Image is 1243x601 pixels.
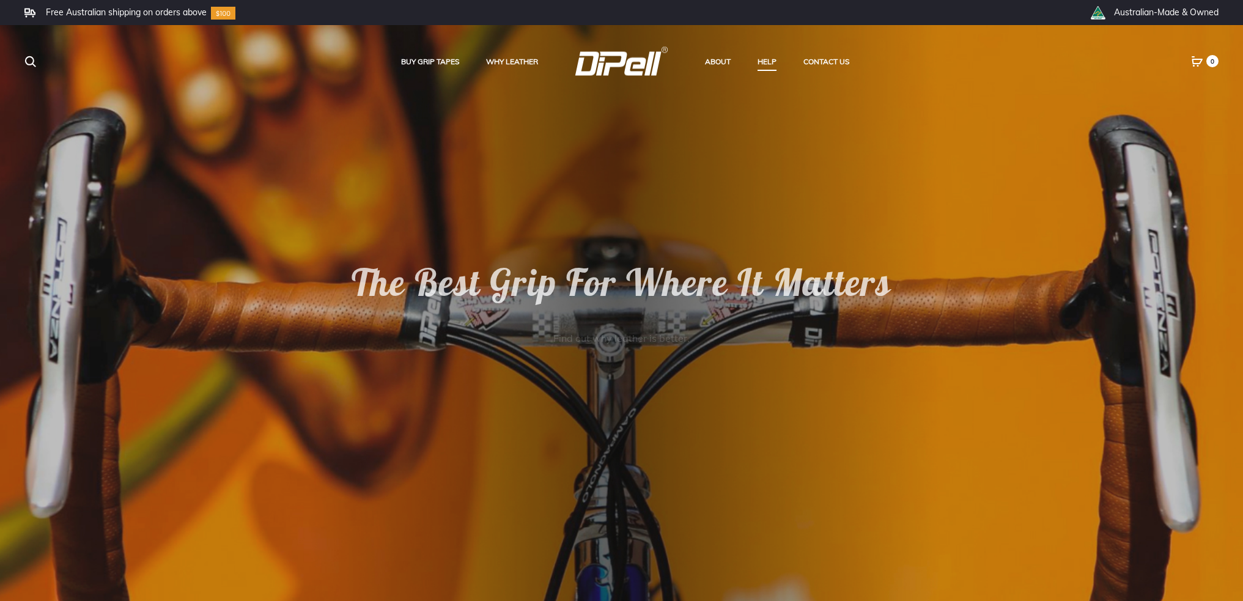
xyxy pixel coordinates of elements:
[486,54,538,70] a: Why Leather
[24,8,35,18] img: Frame.svg
[1090,6,1105,20] img: th_right_icon2.png
[803,54,849,70] a: Contact Us
[705,54,731,70] a: About
[1206,55,1219,67] span: 0
[211,7,235,20] img: Group-10.svg
[575,46,668,75] img: DiPell
[401,54,459,70] a: Buy Grip Tapes
[1114,7,1219,18] li: Australian-Made & Owned
[46,7,207,18] li: Free Australian shipping on orders above
[243,328,1000,348] rs-layer: Find out why leather is better.
[1191,56,1203,67] a: 0
[243,259,1001,305] rs-layer: The Best Grip For Where It Matters
[758,54,776,70] a: Help
[581,375,662,404] a: Learn More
